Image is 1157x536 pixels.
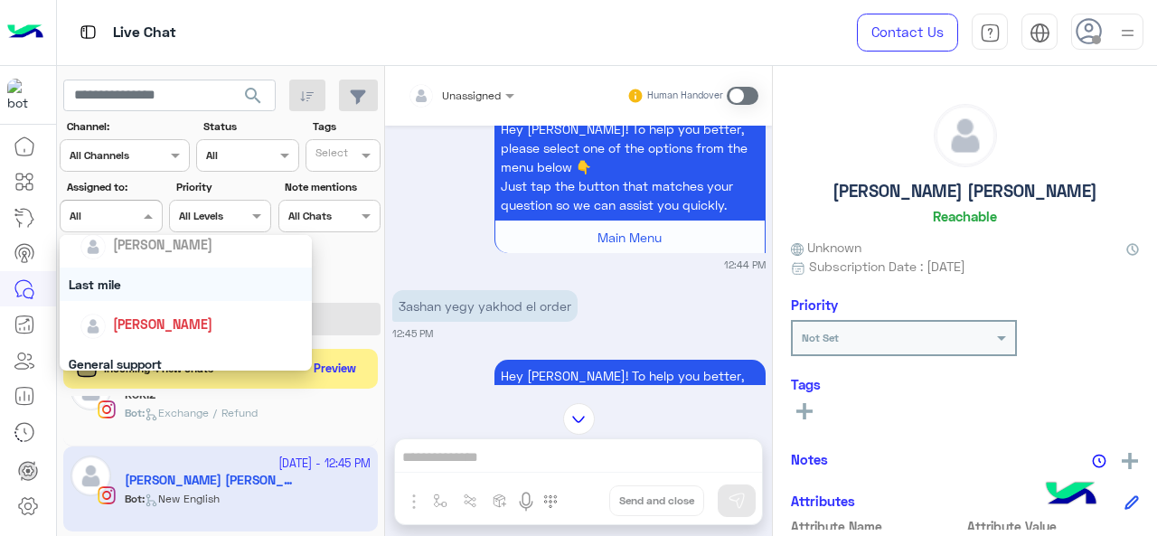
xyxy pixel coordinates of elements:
[80,314,106,339] img: defaultAdmin.png
[494,360,766,467] p: 1/10/2025, 12:45 PM
[60,347,313,381] div: General support
[60,235,313,371] ng-dropdown-panel: Options list
[563,403,595,435] img: scroll
[809,257,965,276] span: Subscription Date : [DATE]
[60,268,313,301] div: Last mile
[791,493,855,509] h6: Attributes
[967,517,1140,536] span: Attribute Value
[125,406,145,419] b: :
[1030,23,1050,43] img: tab
[80,234,106,259] img: defaultAdmin.png
[791,296,838,313] h6: Priority
[98,400,116,418] img: Instagram
[597,230,662,245] span: Main Menu
[609,485,704,516] button: Send and close
[494,113,766,221] p: 1/10/2025, 12:44 PM
[203,118,296,135] label: Status
[832,181,1097,202] h5: [PERSON_NAME] [PERSON_NAME]
[647,89,723,103] small: Human Handover
[313,118,379,135] label: Tags
[306,356,364,382] button: Preview
[7,14,43,52] img: Logo
[242,85,264,107] span: search
[933,208,997,224] h6: Reachable
[802,331,839,344] b: Not Set
[113,21,176,45] p: Live Chat
[392,290,578,322] p: 1/10/2025, 12:45 PM
[125,406,142,419] span: Bot
[176,179,269,195] label: Priority
[935,105,996,166] img: defaultAdmin.png
[791,238,861,257] span: Unknown
[313,145,348,165] div: Select
[231,80,276,118] button: search
[1116,22,1139,44] img: profile
[791,451,828,467] h6: Notes
[113,316,212,332] span: [PERSON_NAME]
[392,326,433,341] small: 12:45 PM
[972,14,1008,52] a: tab
[791,517,964,536] span: Attribute Name
[145,406,258,419] span: Exchange / Refund
[77,21,99,43] img: tab
[1039,464,1103,527] img: hulul-logo.png
[1122,453,1138,469] img: add
[857,14,958,52] a: Contact Us
[7,79,40,111] img: 317874714732967
[791,376,1139,392] h6: Tags
[285,179,378,195] label: Note mentions
[442,89,501,102] span: Unassigned
[724,258,766,272] small: 12:44 PM
[1092,454,1106,468] img: notes
[67,179,160,195] label: Assigned to:
[113,237,212,252] span: [PERSON_NAME]
[980,23,1001,43] img: tab
[67,118,188,135] label: Channel:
